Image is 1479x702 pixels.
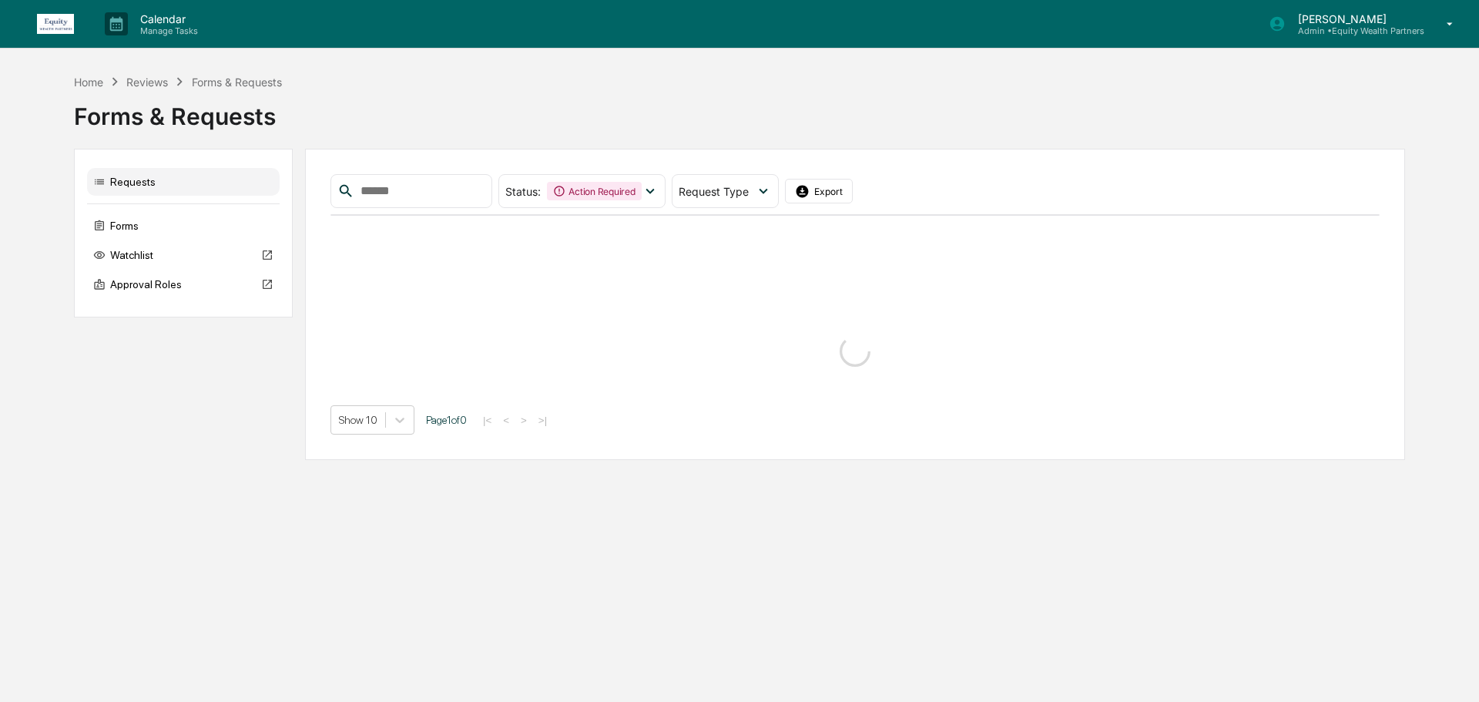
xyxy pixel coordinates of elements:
button: |< [478,414,496,427]
button: >| [534,414,552,427]
span: Page 1 of 0 [426,414,467,426]
span: Status : [505,185,541,198]
button: Export [785,179,853,203]
p: Calendar [128,12,206,25]
div: Home [74,76,103,89]
div: Requests [87,168,280,196]
span: Request Type [679,185,749,198]
div: Reviews [126,76,168,89]
div: Forms [87,212,280,240]
button: < [498,414,514,427]
div: Action Required [547,182,641,200]
div: Forms & Requests [192,76,282,89]
p: [PERSON_NAME] [1286,12,1424,25]
img: logo [37,14,74,34]
div: Forms & Requests [74,90,1405,130]
button: > [516,414,532,427]
div: Watchlist [87,241,280,269]
p: Admin • Equity Wealth Partners [1286,25,1424,36]
p: Manage Tasks [128,25,206,36]
div: Approval Roles [87,270,280,298]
